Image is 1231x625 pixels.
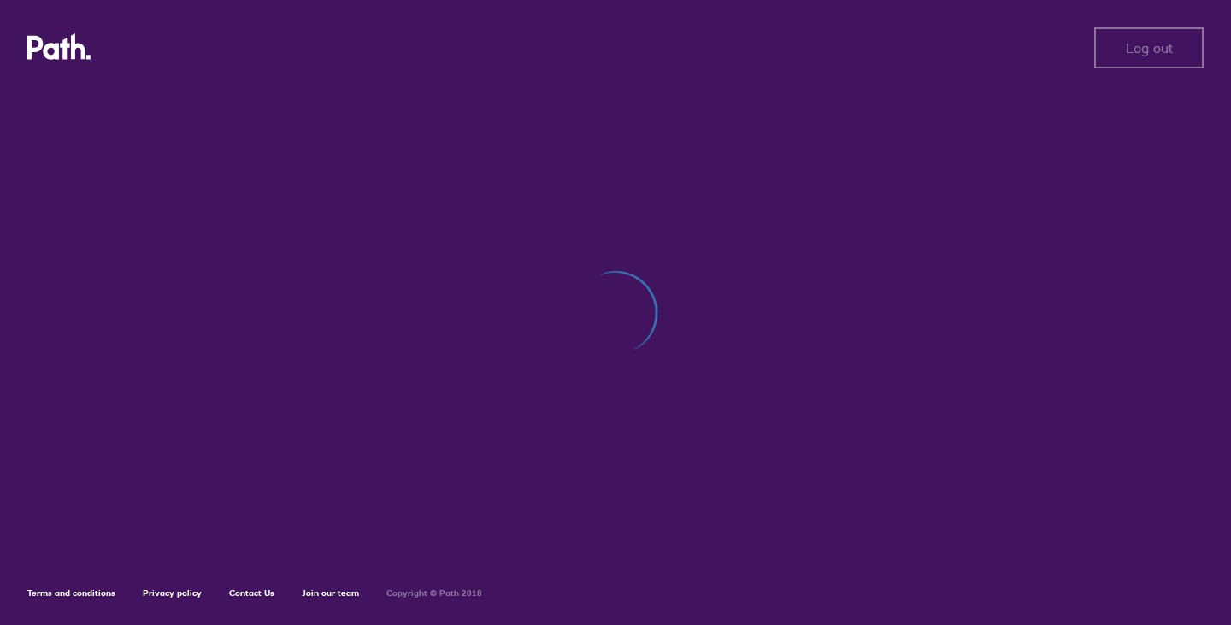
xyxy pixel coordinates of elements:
button: Log out [1094,27,1204,68]
a: Contact Us [229,587,274,598]
a: Terms and conditions [27,587,115,598]
span: Log out [1126,40,1173,56]
h6: Copyright © Path 2018 [386,588,482,598]
a: Join our team [302,587,359,598]
a: Privacy policy [143,587,202,598]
